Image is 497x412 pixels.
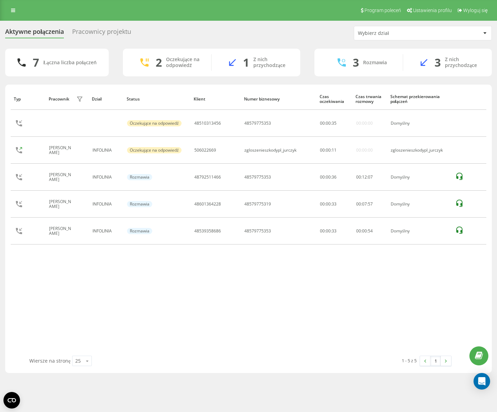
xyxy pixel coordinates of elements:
[445,57,481,68] div: Z nich przychodzące
[92,229,119,233] div: INFOLINIA
[474,373,490,390] div: Open Intercom Messenger
[356,175,373,180] div: : :
[362,174,367,180] span: 12
[332,120,337,126] span: 35
[49,172,75,182] div: [PERSON_NAME]
[362,228,367,234] span: 00
[356,202,373,207] div: : :
[391,148,448,153] div: zgloszenieszkodypl_jurczyk
[194,202,221,207] div: 48601364228
[244,121,271,126] div: 48579775353
[49,226,75,236] div: [PERSON_NAME]
[356,201,361,207] span: 00
[356,228,361,234] span: 00
[14,97,42,102] div: Typ
[244,148,296,153] div: zgloszenieszkodypl_jurczyk
[362,201,367,207] span: 07
[355,94,384,104] div: Czas trwania rozmowy
[92,148,119,153] div: INFOLINIA
[49,145,75,155] div: [PERSON_NAME]
[3,392,20,409] button: Open CMP widget
[364,8,401,13] span: Program poleceń
[391,175,448,180] div: Domyślny
[244,229,271,233] div: 48579775353
[29,357,70,364] span: Wiersze na stronę
[253,57,290,68] div: Z nich przychodzące
[127,174,152,180] div: Rozmawia
[356,148,373,153] div: 00:00:00
[49,199,75,209] div: [PERSON_NAME]
[92,202,119,207] div: INFOLINIA
[320,120,325,126] span: 00
[243,56,249,69] div: 1
[166,57,201,68] div: Oczekujące na odpowiedź
[363,60,387,66] div: Rozmawia
[92,97,120,102] div: Dział
[368,174,373,180] span: 07
[320,229,348,233] div: 00:00:33
[390,94,449,104] div: Schemat przekierowania połączeń
[326,120,331,126] span: 00
[244,175,271,180] div: 48579775353
[194,175,221,180] div: 48792511466
[127,97,187,102] div: Status
[194,97,237,102] div: Klient
[92,175,119,180] div: INFOLINIA
[43,60,96,66] div: Łączna liczba połączeń
[5,28,64,39] div: Aktywne połączenia
[127,147,182,153] div: Oczekujące na odpowiedź
[368,228,373,234] span: 54
[320,148,337,153] div: : :
[33,56,39,69] div: 7
[356,121,373,126] div: 00:00:00
[244,202,271,207] div: 48579775319
[75,357,81,364] div: 25
[356,229,373,233] div: : :
[320,147,325,153] span: 00
[391,229,448,233] div: Domyślny
[320,94,349,104] div: Czas oczekiwania
[463,8,488,13] span: Wyloguj się
[72,28,131,39] div: Pracownicy projektu
[194,121,221,126] div: 48510313456
[435,56,441,69] div: 3
[244,97,313,102] div: Numer biznesowy
[194,229,221,233] div: 48539358686
[413,8,452,13] span: Ustawienia profilu
[127,228,152,234] div: Rozmawia
[320,121,337,126] div: : :
[353,56,359,69] div: 3
[391,202,448,207] div: Domyślny
[156,56,162,69] div: 2
[194,148,216,153] div: 506022669
[320,175,348,180] div: 00:00:36
[358,30,440,36] div: Wybierz dział
[356,174,361,180] span: 00
[49,97,69,102] div: Pracownik
[127,201,152,207] div: Rozmawia
[402,357,417,364] div: 1 - 5 z 5
[430,356,441,366] a: 1
[368,201,373,207] span: 57
[127,120,182,126] div: Oczekujące na odpowiedź
[326,147,331,153] span: 00
[391,121,448,126] div: Domyślny
[332,147,337,153] span: 11
[320,202,348,207] div: 00:00:33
